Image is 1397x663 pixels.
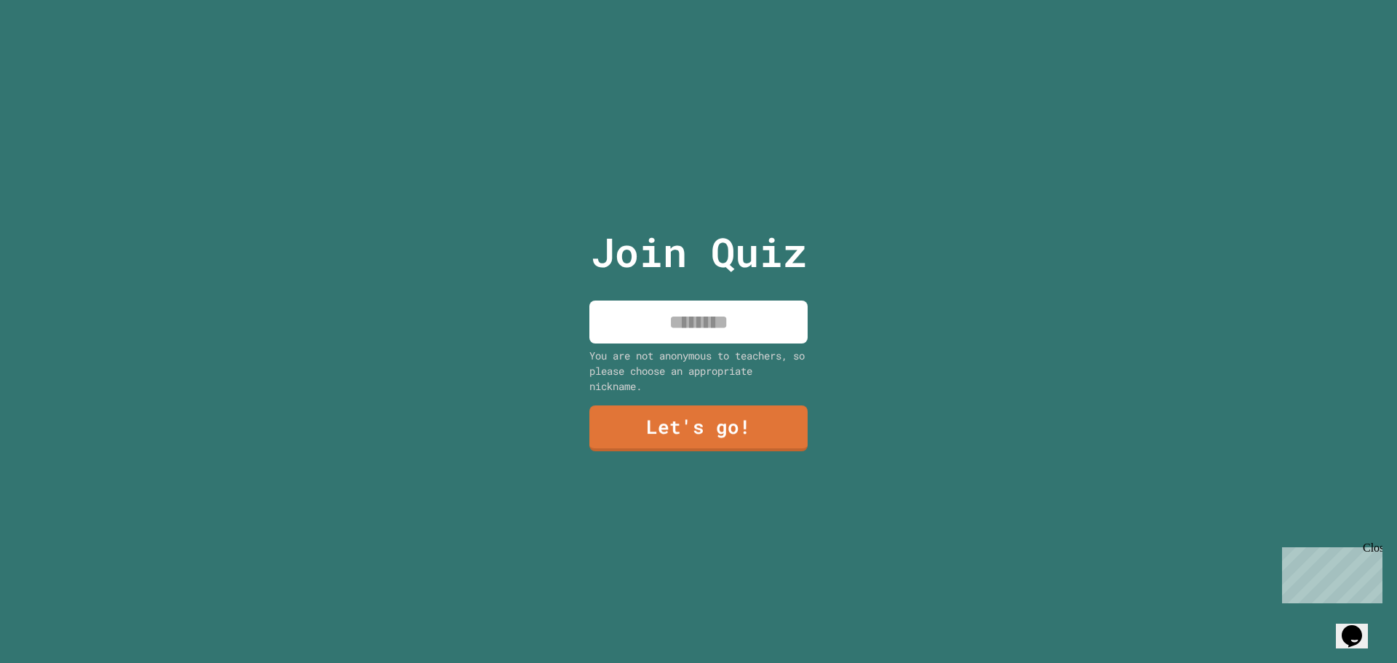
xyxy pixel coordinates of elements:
[591,222,807,282] p: Join Quiz
[6,6,100,92] div: Chat with us now!Close
[589,348,808,394] div: You are not anonymous to teachers, so please choose an appropriate nickname.
[1336,605,1382,648] iframe: chat widget
[589,405,808,451] a: Let's go!
[1276,541,1382,603] iframe: chat widget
